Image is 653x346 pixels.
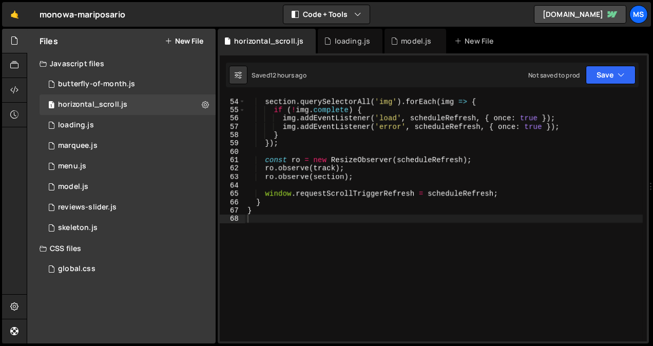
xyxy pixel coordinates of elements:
[220,181,245,189] div: 64
[586,66,636,84] button: Save
[220,98,245,106] div: 54
[40,156,216,177] div: 16967/46877.js
[629,5,648,24] a: ms
[220,206,245,215] div: 67
[40,177,216,197] div: 16967/46905.js
[58,141,98,150] div: marquee.js
[220,189,245,198] div: 65
[220,131,245,139] div: 58
[220,156,245,164] div: 61
[220,164,245,172] div: 62
[252,71,306,80] div: Saved
[40,218,216,238] div: 16967/46878.js
[27,238,216,259] div: CSS files
[40,8,125,21] div: monowa-mariposario
[58,121,94,130] div: loading.js
[220,215,245,223] div: 68
[58,264,95,274] div: global.css
[58,100,127,109] div: horizontal_scroll.js
[58,182,88,191] div: model.js
[40,94,216,115] div: 16967/46535.js
[220,123,245,131] div: 57
[220,148,245,156] div: 60
[48,102,54,110] span: 1
[401,36,431,46] div: model.js
[220,106,245,114] div: 55
[2,2,27,27] a: 🤙
[234,36,303,46] div: horizontal_scroll.js
[58,223,98,233] div: skeleton.js
[220,139,245,147] div: 59
[534,5,626,24] a: [DOMAIN_NAME]
[165,37,203,45] button: New File
[40,136,216,156] div: 16967/46534.js
[220,198,245,206] div: 66
[283,5,370,24] button: Code + Tools
[454,36,497,46] div: New File
[40,35,58,47] h2: Files
[40,259,216,279] div: 16967/46887.css
[40,74,216,94] div: 16967/46875.js
[58,162,86,171] div: menu.js
[335,36,371,46] div: loading.js
[220,173,245,181] div: 63
[40,197,216,218] div: 16967/46536.js
[58,203,117,212] div: reviews-slider.js
[528,71,580,80] div: Not saved to prod
[58,80,135,89] div: butterfly-of-month.js
[220,114,245,122] div: 56
[270,71,306,80] div: 12 hours ago
[40,115,216,136] div: 16967/46876.js
[27,53,216,74] div: Javascript files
